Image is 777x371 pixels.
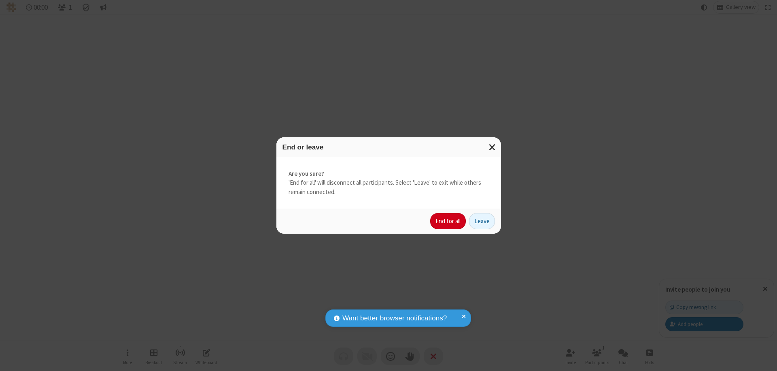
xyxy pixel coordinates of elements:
button: End for all [430,213,466,229]
div: 'End for all' will disconnect all participants. Select 'Leave' to exit while others remain connec... [276,157,501,209]
button: Close modal [484,137,501,157]
span: Want better browser notifications? [342,313,447,324]
button: Leave [469,213,495,229]
strong: Are you sure? [289,169,489,179]
h3: End or leave [282,143,495,151]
